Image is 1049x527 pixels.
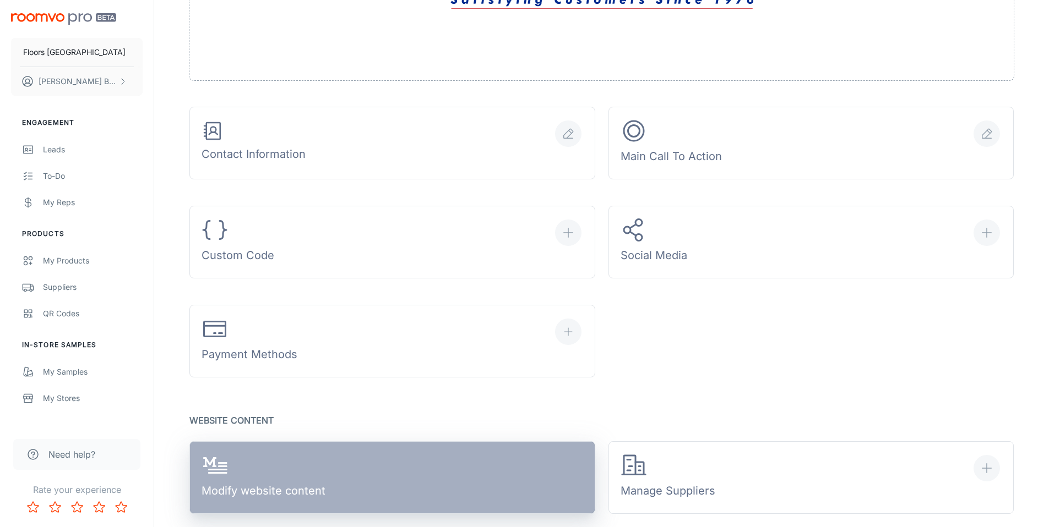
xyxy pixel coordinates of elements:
[11,67,143,96] button: [PERSON_NAME] Bee Marketing
[189,441,595,514] a: Modify website content
[43,281,143,293] div: Suppliers
[202,316,297,367] div: Payment Methods
[202,217,274,268] div: Custom Code
[43,144,143,156] div: Leads
[43,196,143,208] div: My Reps
[608,107,1014,179] button: Main Call To Action
[11,13,116,25] img: Roomvo PRO Beta
[11,38,143,67] button: Floors [GEOGRAPHIC_DATA]
[202,452,325,503] div: Modify website content
[608,441,1014,514] button: Manage Suppliers
[202,120,306,167] div: Contact Information
[621,452,715,503] div: Manage Suppliers
[43,366,143,378] div: My Samples
[44,496,66,518] button: Rate 2 star
[88,496,110,518] button: Rate 4 star
[23,46,126,58] p: Floors [GEOGRAPHIC_DATA]
[22,496,44,518] button: Rate 1 star
[189,305,595,377] button: Payment Methods
[621,118,722,169] div: Main Call To Action
[43,308,143,320] div: QR Codes
[110,496,132,518] button: Rate 5 star
[43,170,143,182] div: To-do
[621,217,687,268] div: Social Media
[189,107,595,179] button: Contact Information
[39,75,116,87] p: [PERSON_NAME] Bee Marketing
[189,206,595,278] button: Custom Code
[48,448,95,461] span: Need help?
[66,496,88,518] button: Rate 3 star
[9,483,145,496] p: Rate your experience
[43,255,143,267] div: My Products
[189,413,1014,428] p: Website Content
[608,206,1014,278] button: Social Media
[43,392,143,404] div: My Stores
